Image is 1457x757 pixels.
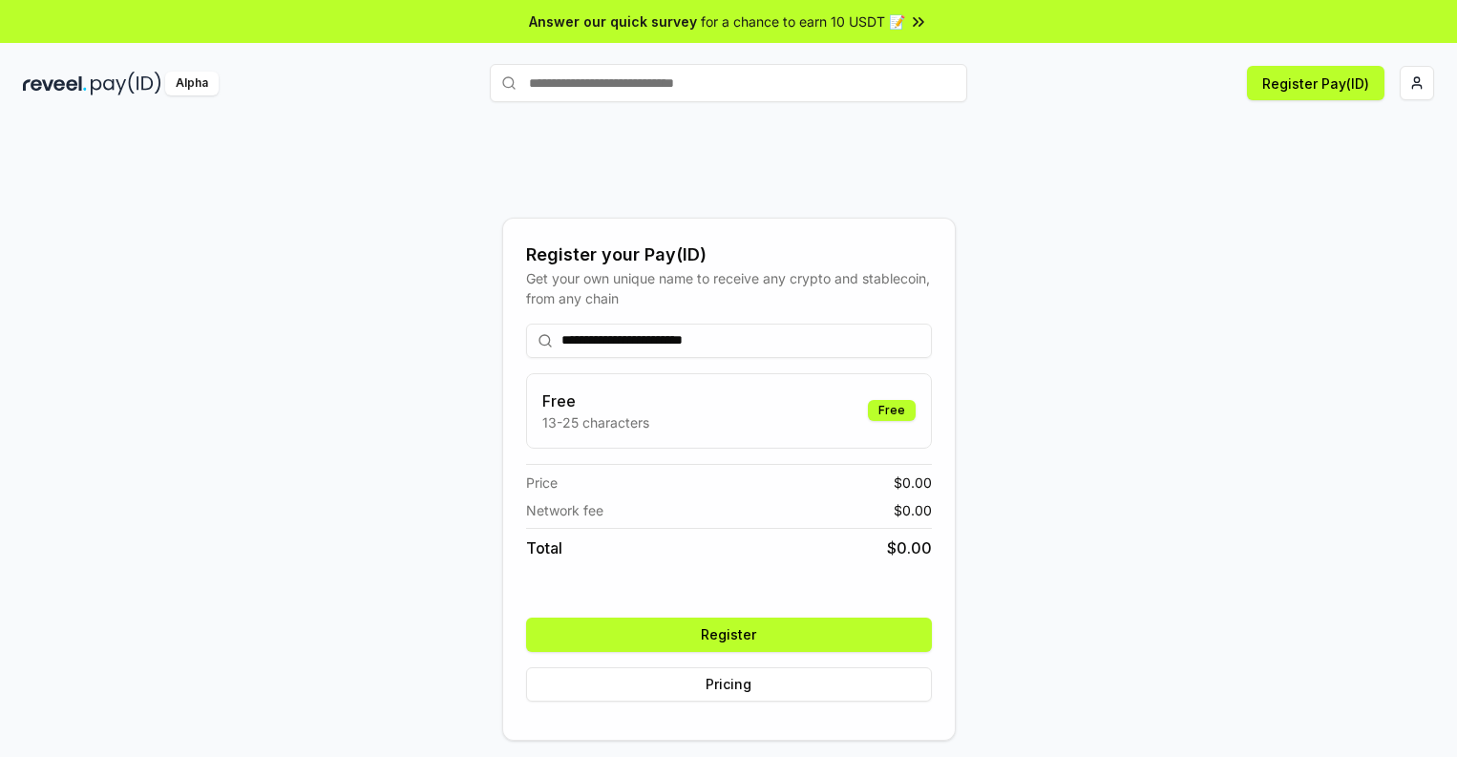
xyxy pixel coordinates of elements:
[701,11,905,32] span: for a chance to earn 10 USDT 📝
[526,242,932,268] div: Register your Pay(ID)
[526,500,603,520] span: Network fee
[23,72,87,95] img: reveel_dark
[542,389,649,412] h3: Free
[91,72,161,95] img: pay_id
[526,618,932,652] button: Register
[526,268,932,308] div: Get your own unique name to receive any crypto and stablecoin, from any chain
[1247,66,1384,100] button: Register Pay(ID)
[529,11,697,32] span: Answer our quick survey
[868,400,916,421] div: Free
[165,72,219,95] div: Alpha
[887,536,932,559] span: $ 0.00
[894,473,932,493] span: $ 0.00
[526,473,558,493] span: Price
[542,412,649,432] p: 13-25 characters
[526,536,562,559] span: Total
[894,500,932,520] span: $ 0.00
[526,667,932,702] button: Pricing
